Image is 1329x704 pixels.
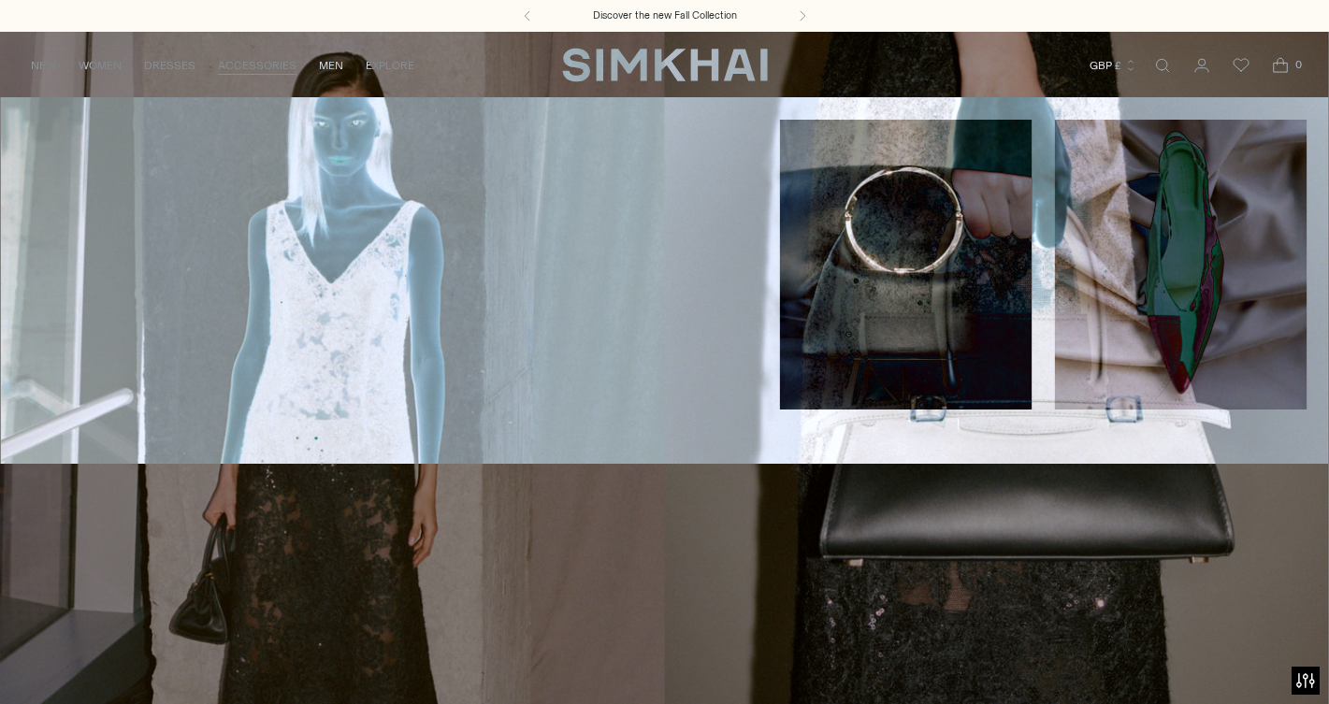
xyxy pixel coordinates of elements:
[319,45,343,86] a: MEN
[1262,47,1299,84] a: Open cart modal
[218,45,296,86] a: ACCESSORIES
[31,45,56,86] a: NEW
[79,45,122,86] a: WOMEN
[1090,45,1137,86] button: GBP £
[366,45,414,86] a: EXPLORE
[1144,47,1181,84] a: Open search modal
[562,47,768,83] a: SIMKHAI
[1290,56,1307,73] span: 0
[144,45,195,86] a: DRESSES
[1222,47,1260,84] a: Wishlist
[1183,47,1221,84] a: Go to the account page
[593,8,737,23] a: Discover the new Fall Collection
